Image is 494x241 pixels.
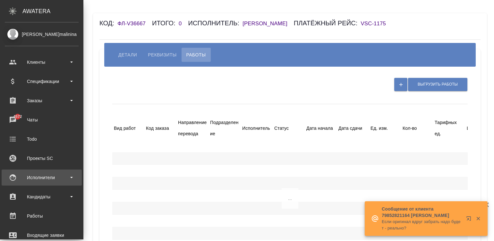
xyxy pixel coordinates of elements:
[188,20,243,27] h6: Исполнитель:
[22,5,83,18] div: AWATERA
[361,21,392,26] a: VSC-1175
[2,208,82,224] a: Работы
[179,21,188,27] h6: 0
[243,21,294,27] h6: [PERSON_NAME]
[2,150,82,166] a: Проекты SC
[5,173,79,182] div: Исполнители
[117,21,152,27] h6: ФЛ-V36667
[418,82,458,87] span: Выгрузить работы
[5,96,79,105] div: Заказы
[9,113,26,120] span: 4572
[382,206,462,219] p: Сообщение от клиента 79852821164 [PERSON_NAME]
[408,78,467,91] button: Выгрузить работы
[210,117,239,139] div: Подразделение
[5,192,79,202] div: Кандидаты
[146,123,175,134] div: Код заказа
[5,77,79,86] div: Спецификации
[338,123,367,134] div: Дата сдачи
[99,20,117,27] h6: Код:
[370,123,399,134] div: Ед. изм.
[2,112,82,128] a: 4572Чаты
[5,57,79,67] div: Клиенты
[5,230,79,240] div: Входящие заявки
[242,123,271,134] div: Исполнитель
[294,20,361,27] h6: Платёжный рейс:
[2,131,82,147] a: Todo
[5,134,79,144] div: Todo
[306,123,335,134] div: Дата начала
[5,211,79,221] div: Работы
[462,212,478,228] button: Открыть в новой вкладке
[382,219,462,231] p: Если оригинал вдруг забрать надо будет - реально?
[5,31,79,38] div: [PERSON_NAME]malinina
[5,115,79,125] div: Чаты
[403,123,431,134] div: Кол-во
[435,117,464,139] div: Тарифных ед.
[5,154,79,163] div: Проекты SC
[114,123,143,134] div: Вид работ
[186,51,206,59] span: Работы
[472,216,485,221] button: Закрыть
[274,123,303,134] div: Статус
[243,21,294,26] a: [PERSON_NAME]
[178,117,207,139] div: Направление перевода
[152,20,179,27] h6: Итого:
[118,51,137,59] span: Детали
[361,21,392,27] h6: VSC-1175
[148,51,176,59] span: Реквизиты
